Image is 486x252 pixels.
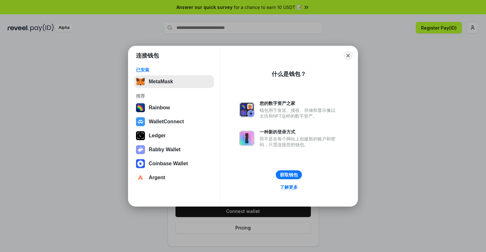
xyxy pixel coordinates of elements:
div: 推荐 [136,93,212,99]
button: MetaMask [134,75,214,88]
h1: 连接钱包 [136,52,159,59]
button: 获取钱包 [276,170,302,179]
div: MetaMask [149,79,173,85]
button: WalletConnect [134,115,214,128]
div: 已安装 [136,67,212,73]
div: 钱包用于发送、接收、存储和显示像以太坊和NFT这样的数字资产。 [260,107,339,119]
div: Coinbase Wallet [149,161,188,167]
div: 而不是在每个网站上创建新的账户和密码，只需连接您的钱包。 [260,136,339,147]
img: svg+xml,%3Csvg%20width%3D%22120%22%20height%3D%22120%22%20viewBox%3D%220%200%20120%20120%22%20fil... [136,103,145,112]
button: Rabby Wallet [134,143,214,156]
div: 您的数字资产之家 [260,100,339,106]
div: Rabby Wallet [149,147,181,153]
img: svg+xml,%3Csvg%20width%3D%2228%22%20height%3D%2228%22%20viewBox%3D%220%200%2028%2028%22%20fill%3D... [136,117,145,126]
div: Ledger [149,133,166,139]
img: svg+xml,%3Csvg%20width%3D%2228%22%20height%3D%2228%22%20viewBox%3D%220%200%2028%2028%22%20fill%3D... [136,159,145,168]
a: 了解更多 [276,183,302,191]
button: Close [344,51,353,60]
div: 一种新的登录方式 [260,129,339,135]
button: Ledger [134,129,214,142]
button: Coinbase Wallet [134,157,214,170]
div: Rainbow [149,105,170,111]
div: 什么是钱包？ [272,70,306,78]
button: Argent [134,171,214,184]
div: 获取钱包 [280,172,298,178]
div: WalletConnect [149,119,184,125]
img: svg+xml,%3Csvg%20fill%3D%22none%22%20height%3D%2233%22%20viewBox%3D%220%200%2035%2033%22%20width%... [136,77,145,86]
div: Argent [149,175,165,180]
img: svg+xml,%3Csvg%20xmlns%3D%22http%3A%2F%2Fwww.w3.org%2F2000%2Fsvg%22%20fill%3D%22none%22%20viewBox... [239,131,254,146]
img: svg+xml,%3Csvg%20width%3D%2228%22%20height%3D%2228%22%20viewBox%3D%220%200%2028%2028%22%20fill%3D... [136,173,145,182]
button: Rainbow [134,101,214,114]
div: 了解更多 [280,184,298,190]
img: svg+xml,%3Csvg%20xmlns%3D%22http%3A%2F%2Fwww.w3.org%2F2000%2Fsvg%22%20width%3D%2228%22%20height%3... [136,131,145,140]
img: svg+xml,%3Csvg%20xmlns%3D%22http%3A%2F%2Fwww.w3.org%2F2000%2Fsvg%22%20fill%3D%22none%22%20viewBox... [136,145,145,154]
img: svg+xml,%3Csvg%20xmlns%3D%22http%3A%2F%2Fwww.w3.org%2F2000%2Fsvg%22%20fill%3D%22none%22%20viewBox... [239,102,254,117]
